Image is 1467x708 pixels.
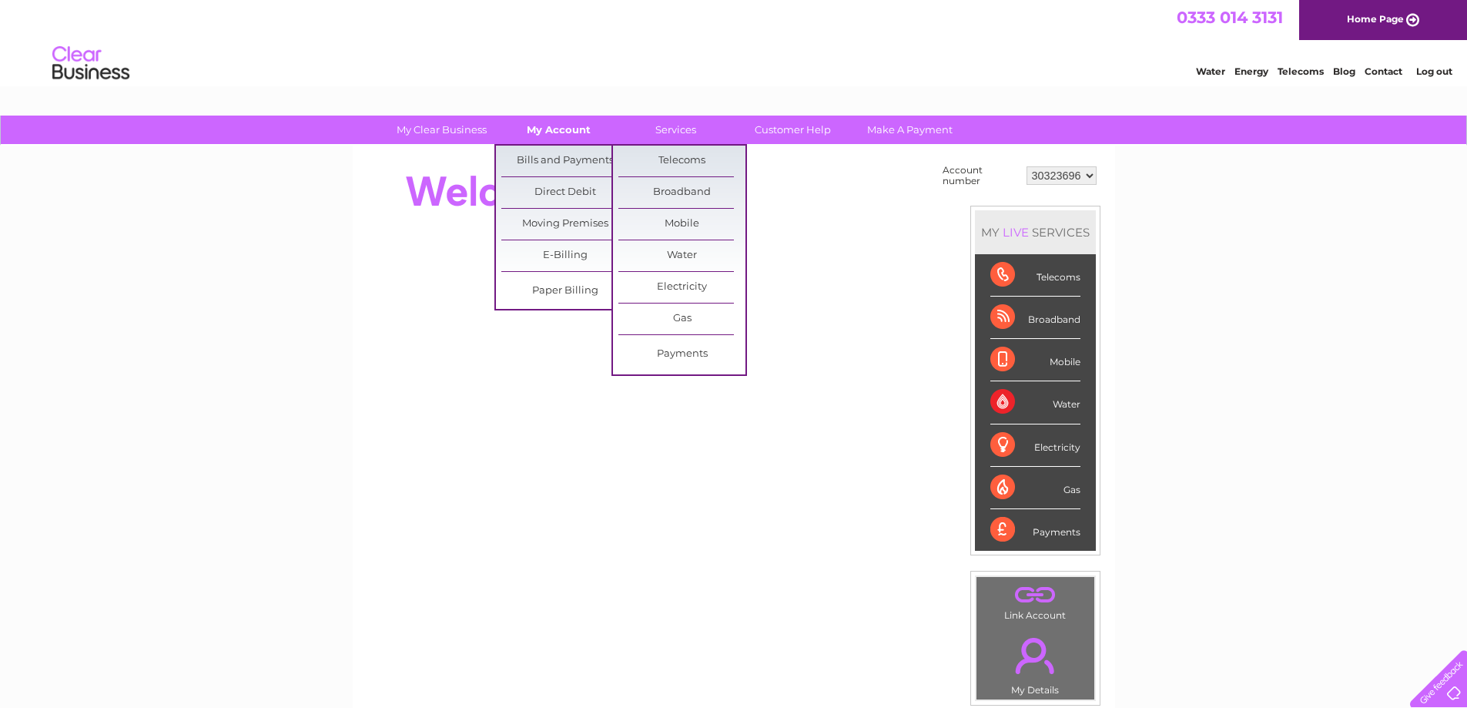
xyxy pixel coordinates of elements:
a: . [980,629,1090,683]
a: My Account [495,116,622,144]
a: Direct Debit [501,177,628,208]
a: Energy [1234,65,1268,77]
a: My Clear Business [378,116,505,144]
a: Payments [618,339,745,370]
div: Telecoms [990,254,1080,297]
div: Clear Business is a trading name of Verastar Limited (registered in [GEOGRAPHIC_DATA] No. 3667643... [370,8,1098,75]
a: Log out [1416,65,1452,77]
a: Telecoms [1278,65,1324,77]
a: Gas [618,304,745,334]
a: Make A Payment [846,116,973,144]
td: My Details [976,625,1095,700]
a: 0333 014 3131 [1177,8,1283,27]
a: Paper Billing [501,276,628,307]
img: logo.png [52,40,130,87]
a: Contact [1365,65,1402,77]
div: Gas [990,467,1080,509]
div: Mobile [990,339,1080,381]
div: Broadband [990,297,1080,339]
a: Mobile [618,209,745,240]
a: Moving Premises [501,209,628,240]
a: Water [618,240,745,271]
a: Customer Help [729,116,856,144]
a: E-Billing [501,240,628,271]
div: LIVE [1000,225,1032,240]
a: Broadband [618,177,745,208]
td: Link Account [976,576,1095,625]
a: Blog [1333,65,1355,77]
div: Electricity [990,424,1080,467]
td: Account number [939,161,1023,190]
a: Bills and Payments [501,146,628,176]
div: Payments [990,509,1080,551]
a: Electricity [618,272,745,303]
a: Services [612,116,739,144]
a: Telecoms [618,146,745,176]
div: Water [990,381,1080,424]
div: MY SERVICES [975,210,1096,254]
a: Water [1196,65,1225,77]
a: . [980,581,1090,608]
